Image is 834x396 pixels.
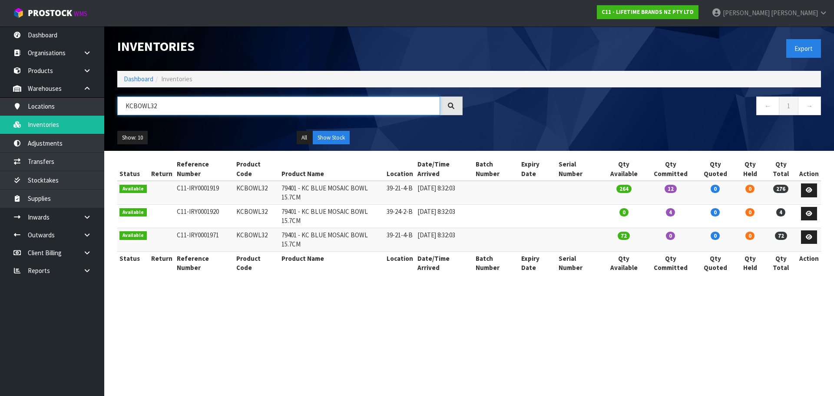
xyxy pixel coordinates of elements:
span: 0 [745,208,755,216]
th: Product Code [234,251,279,274]
th: Qty Quoted [695,251,735,274]
th: Return [149,157,175,181]
button: All [297,131,312,145]
small: WMS [74,10,87,18]
th: Action [797,157,821,181]
th: Qty Held [735,251,765,274]
button: Export [786,39,821,58]
td: C11-IRY0001920 [175,204,235,228]
img: cube-alt.png [13,7,24,18]
span: ProStock [28,7,72,19]
td: KCBOWL32 [234,228,279,251]
span: 0 [745,185,755,193]
span: 0 [711,185,720,193]
span: 0 [745,232,755,240]
a: ← [756,97,779,115]
span: 0 [711,232,720,240]
a: Dashboard [124,75,153,83]
th: Qty Available [602,157,645,181]
input: Search inventories [117,97,440,115]
strong: C11 - LIFETIME BRANDS NZ PTY LTD [602,8,694,16]
span: Inventories [161,75,192,83]
td: 79401 - KC BLUE MOSAIC BOWL 15.7CM [279,204,384,228]
td: 79401 - KC BLUE MOSAIC BOWL 15.7CM [279,228,384,251]
span: 0 [619,208,629,216]
a: 1 [779,97,798,115]
span: Available [119,185,147,193]
td: 79401 - KC BLUE MOSAIC BOWL 15.7CM [279,181,384,204]
span: Available [119,231,147,240]
th: Status [117,251,149,274]
td: C11-IRY0001971 [175,228,235,251]
span: 72 [618,232,630,240]
th: Product Name [279,251,384,274]
th: Qty Committed [645,157,695,181]
span: 4 [776,208,785,216]
td: 39-24-2-B [384,204,415,228]
th: Status [117,157,149,181]
th: Action [797,251,821,274]
td: 39-21-4-B [384,228,415,251]
th: Date/Time Arrived [415,157,473,181]
td: [DATE] 8:32:03 [415,228,473,251]
a: → [798,97,821,115]
span: 72 [775,232,787,240]
nav: Page navigation [476,97,821,118]
th: Product Code [234,157,279,181]
span: 4 [666,208,675,216]
button: Show: 10 [117,131,148,145]
th: Date/Time Arrived [415,251,473,274]
th: Qty Total [765,157,797,181]
span: 276 [773,185,788,193]
th: Location [384,251,415,274]
td: [DATE] 8:32:03 [415,204,473,228]
td: KCBOWL32 [234,181,279,204]
span: 0 [711,208,720,216]
th: Batch Number [473,251,519,274]
th: Expiry Date [519,251,556,274]
th: Serial Number [556,157,602,181]
td: C11-IRY0001919 [175,181,235,204]
span: 0 [666,232,675,240]
button: Show Stock [313,131,350,145]
td: 39-21-4-B [384,181,415,204]
th: Qty Committed [645,251,695,274]
th: Batch Number [473,157,519,181]
span: Available [119,208,147,217]
span: [PERSON_NAME] [771,9,818,17]
th: Return [149,251,175,274]
span: [PERSON_NAME] [723,9,770,17]
th: Reference Number [175,251,235,274]
td: KCBOWL32 [234,204,279,228]
th: Serial Number [556,251,602,274]
th: Qty Quoted [695,157,735,181]
td: [DATE] 8:32:03 [415,181,473,204]
th: Qty Total [765,251,797,274]
th: Expiry Date [519,157,556,181]
th: Qty Held [735,157,765,181]
h1: Inventories [117,39,463,53]
th: Product Name [279,157,384,181]
th: Location [384,157,415,181]
a: C11 - LIFETIME BRANDS NZ PTY LTD [597,5,698,19]
th: Qty Available [602,251,645,274]
span: 264 [616,185,632,193]
span: 12 [665,185,677,193]
th: Reference Number [175,157,235,181]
